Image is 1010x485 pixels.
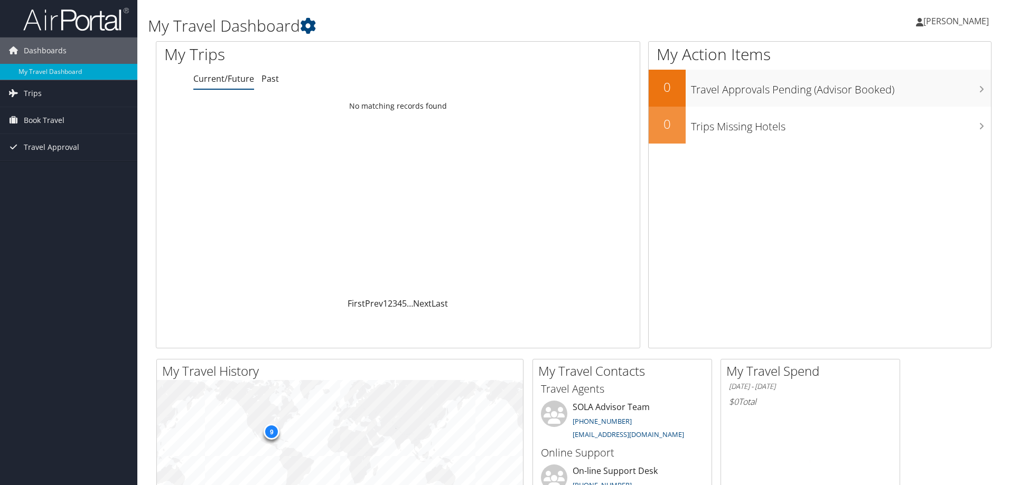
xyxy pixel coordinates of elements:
a: [PHONE_NUMBER] [573,416,632,426]
span: Travel Approval [24,134,79,160]
a: Current/Future [193,73,254,84]
h1: My Trips [164,43,431,65]
span: … [407,298,413,309]
td: No matching records found [156,97,640,116]
h1: My Action Items [649,43,991,65]
a: [PERSON_NAME] [916,5,999,37]
h2: 0 [649,115,686,133]
a: Past [261,73,279,84]
h3: Travel Approvals Pending (Advisor Booked) [691,77,991,97]
a: 5 [402,298,407,309]
h6: [DATE] - [DATE] [729,382,892,392]
img: airportal-logo.png [23,7,129,32]
span: Book Travel [24,107,64,134]
a: 0Trips Missing Hotels [649,107,991,144]
li: SOLA Advisor Team [536,401,709,444]
a: 0Travel Approvals Pending (Advisor Booked) [649,70,991,107]
a: [EMAIL_ADDRESS][DOMAIN_NAME] [573,430,684,439]
h3: Travel Agents [541,382,704,396]
span: Dashboards [24,37,67,64]
h6: Total [729,396,892,407]
span: [PERSON_NAME] [923,15,989,27]
a: Next [413,298,432,309]
h2: My Travel Spend [726,362,900,380]
a: Last [432,298,448,309]
h2: My Travel Contacts [538,362,712,380]
h2: My Travel History [162,362,523,380]
h1: My Travel Dashboard [148,15,716,37]
a: 4 [397,298,402,309]
h2: 0 [649,78,686,96]
div: 9 [264,424,279,440]
a: 2 [388,298,392,309]
h3: Online Support [541,445,704,460]
a: Prev [365,298,383,309]
a: First [348,298,365,309]
a: 1 [383,298,388,309]
h3: Trips Missing Hotels [691,114,991,134]
span: Trips [24,80,42,107]
span: $0 [729,396,738,407]
a: 3 [392,298,397,309]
